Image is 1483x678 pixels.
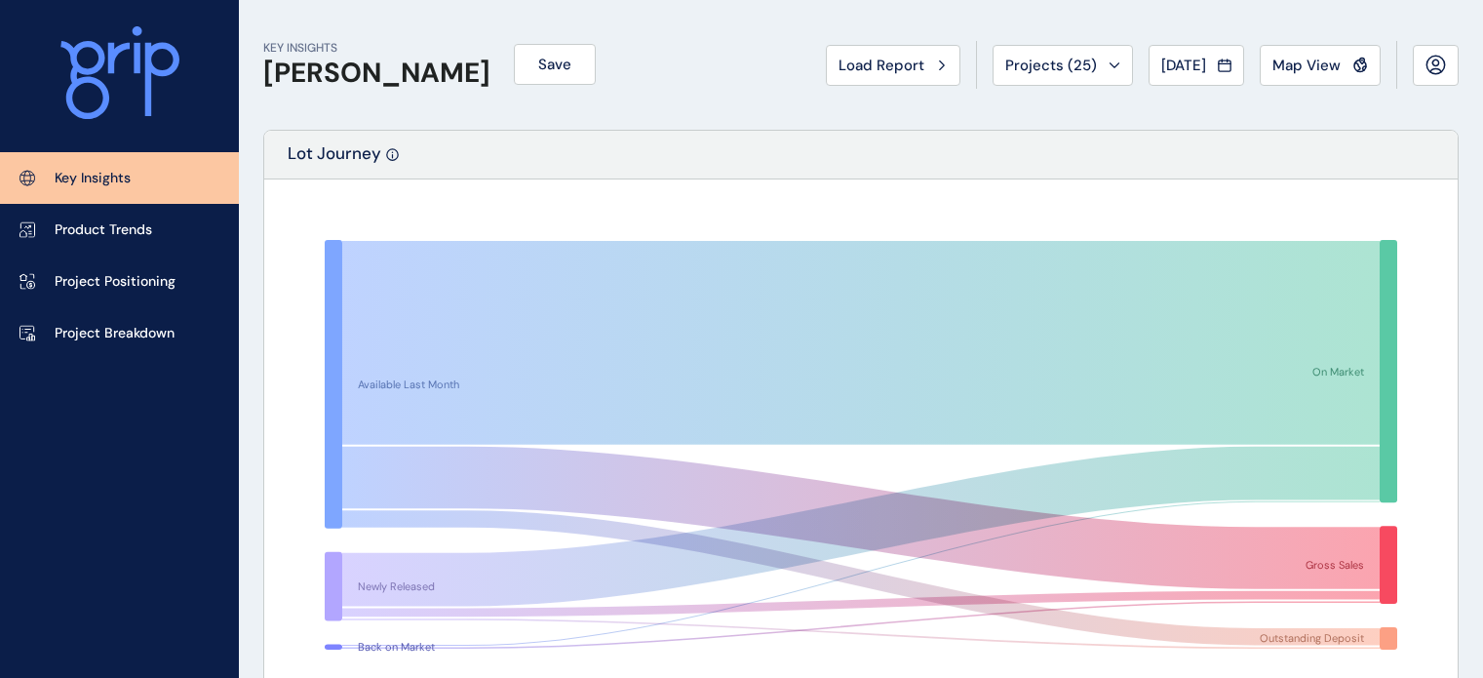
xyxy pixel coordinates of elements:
[538,55,571,74] span: Save
[263,57,490,90] h1: [PERSON_NAME]
[55,220,152,240] p: Product Trends
[1272,56,1341,75] span: Map View
[1149,45,1244,86] button: [DATE]
[1161,56,1206,75] span: [DATE]
[55,324,175,343] p: Project Breakdown
[55,272,176,292] p: Project Positioning
[1005,56,1097,75] span: Projects ( 25 )
[993,45,1133,86] button: Projects (25)
[55,169,131,188] p: Key Insights
[514,44,596,85] button: Save
[826,45,960,86] button: Load Report
[1260,45,1381,86] button: Map View
[288,142,381,179] p: Lot Journey
[839,56,924,75] span: Load Report
[263,40,490,57] p: KEY INSIGHTS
